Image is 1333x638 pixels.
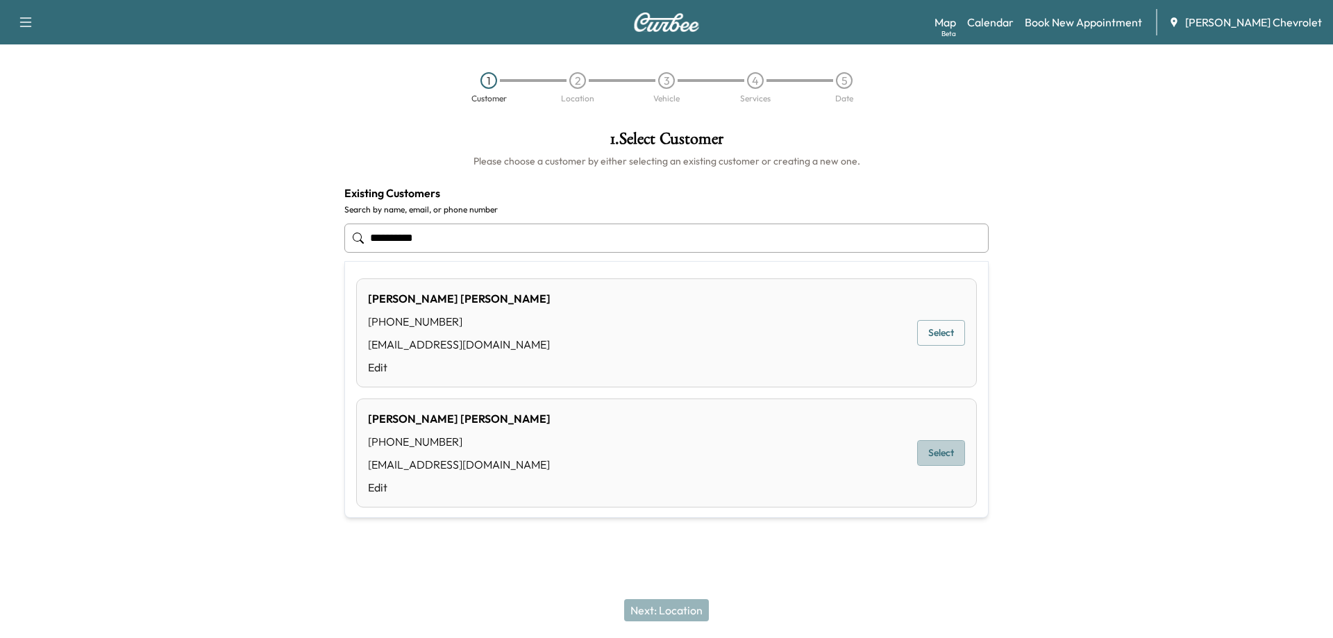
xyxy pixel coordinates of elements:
[917,320,965,346] button: Select
[368,456,551,473] div: [EMAIL_ADDRESS][DOMAIN_NAME]
[1185,14,1322,31] span: [PERSON_NAME] Chevrolet
[967,14,1014,31] a: Calendar
[471,94,507,103] div: Customer
[368,410,551,427] div: [PERSON_NAME] [PERSON_NAME]
[344,131,989,154] h1: 1 . Select Customer
[633,12,700,32] img: Curbee Logo
[368,336,551,353] div: [EMAIL_ADDRESS][DOMAIN_NAME]
[561,94,594,103] div: Location
[941,28,956,39] div: Beta
[747,72,764,89] div: 4
[480,72,497,89] div: 1
[740,94,771,103] div: Services
[344,154,989,168] h6: Please choose a customer by either selecting an existing customer or creating a new one.
[658,72,675,89] div: 3
[368,479,551,496] a: Edit
[344,204,989,215] label: Search by name, email, or phone number
[368,290,551,307] div: [PERSON_NAME] [PERSON_NAME]
[569,72,586,89] div: 2
[344,185,989,201] h4: Existing Customers
[835,94,853,103] div: Date
[836,72,853,89] div: 5
[368,359,551,376] a: Edit
[368,433,551,450] div: [PHONE_NUMBER]
[653,94,680,103] div: Vehicle
[368,313,551,330] div: [PHONE_NUMBER]
[934,14,956,31] a: MapBeta
[917,440,965,466] button: Select
[1025,14,1142,31] a: Book New Appointment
